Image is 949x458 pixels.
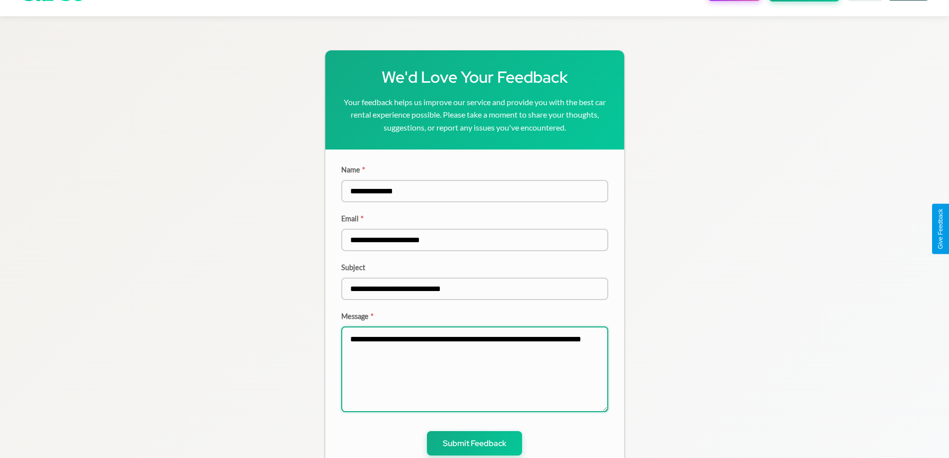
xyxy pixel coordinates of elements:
[341,214,608,223] label: Email
[341,263,608,272] label: Subject
[341,66,608,88] h1: We'd Love Your Feedback
[341,165,608,174] label: Name
[341,96,608,134] p: Your feedback helps us improve our service and provide you with the best car rental experience po...
[427,431,522,456] button: Submit Feedback
[937,209,944,249] div: Give Feedback
[341,312,608,320] label: Message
